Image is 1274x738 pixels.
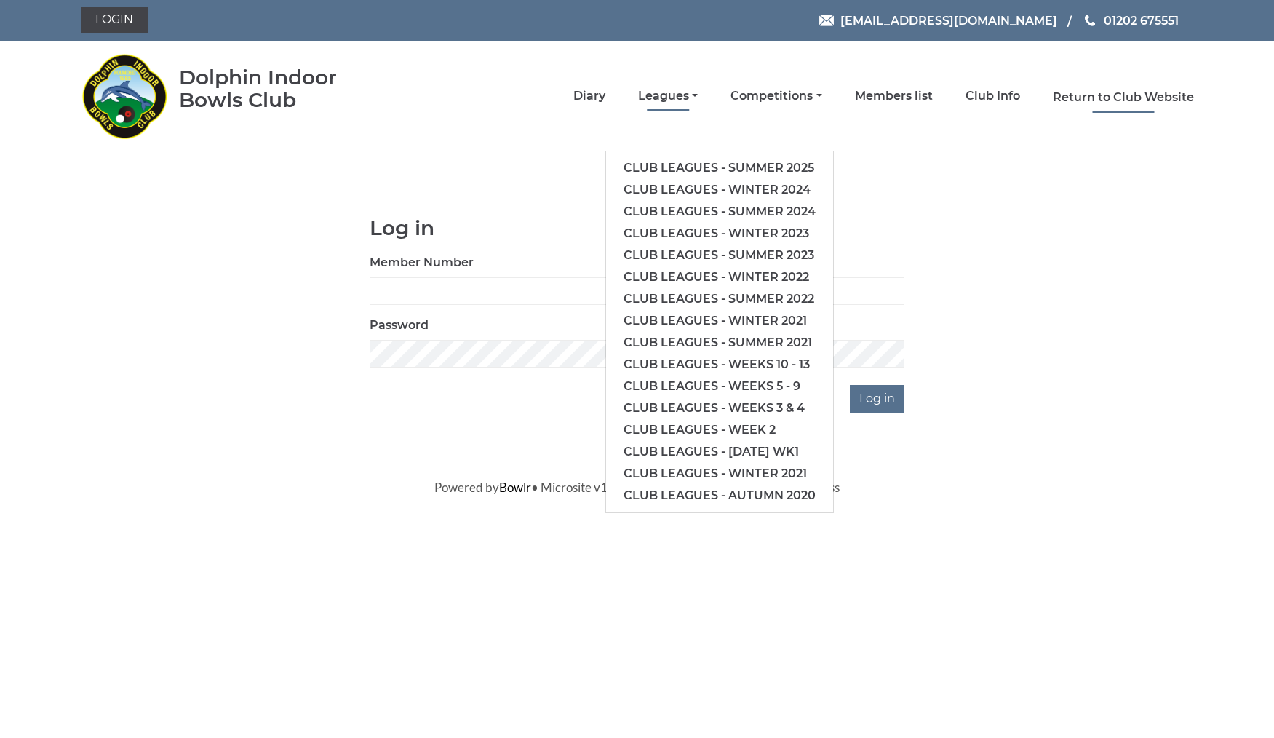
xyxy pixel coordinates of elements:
[638,88,698,104] a: Leagues
[370,317,429,334] label: Password
[606,157,833,179] a: Club leagues - Summer 2025
[370,254,474,271] label: Member Number
[179,66,383,111] div: Dolphin Indoor Bowls Club
[606,310,833,332] a: Club leagues - Winter 2021
[606,332,833,354] a: Club leagues - Summer 2021
[499,480,531,495] a: Bowlr
[606,266,833,288] a: Club leagues - Winter 2022
[573,88,605,104] a: Diary
[855,88,933,104] a: Members list
[819,12,1057,30] a: Email [EMAIL_ADDRESS][DOMAIN_NAME]
[81,7,148,33] a: Login
[606,441,833,463] a: Club leagues - [DATE] wk1
[1083,12,1179,30] a: Phone us 01202 675551
[605,151,834,513] ul: Leagues
[606,463,833,485] a: Club leagues - Winter 2021
[1104,13,1179,27] span: 01202 675551
[606,485,833,507] a: Club leagues - Autumn 2020
[606,376,833,397] a: Club leagues - Weeks 5 - 9
[606,223,833,245] a: Club leagues - Winter 2023
[606,245,833,266] a: Club leagues - Summer 2023
[730,88,821,104] a: Competitions
[606,354,833,376] a: Club leagues - Weeks 10 - 13
[606,288,833,310] a: Club leagues - Summer 2022
[370,217,904,239] h1: Log in
[434,480,840,495] span: Powered by • Microsite v1.2.2.6 • Copyright 2019 Bespoke 4 Business
[606,201,833,223] a: Club leagues - Summer 2024
[606,419,833,441] a: Club leagues - Week 2
[966,88,1020,104] a: Club Info
[606,397,833,419] a: Club leagues - Weeks 3 & 4
[850,385,904,413] input: Log in
[1085,15,1095,26] img: Phone us
[1053,90,1194,106] a: Return to Club Website
[819,15,834,26] img: Email
[606,179,833,201] a: Club leagues - Winter 2024
[81,45,168,147] img: Dolphin Indoor Bowls Club
[840,13,1057,27] span: [EMAIL_ADDRESS][DOMAIN_NAME]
